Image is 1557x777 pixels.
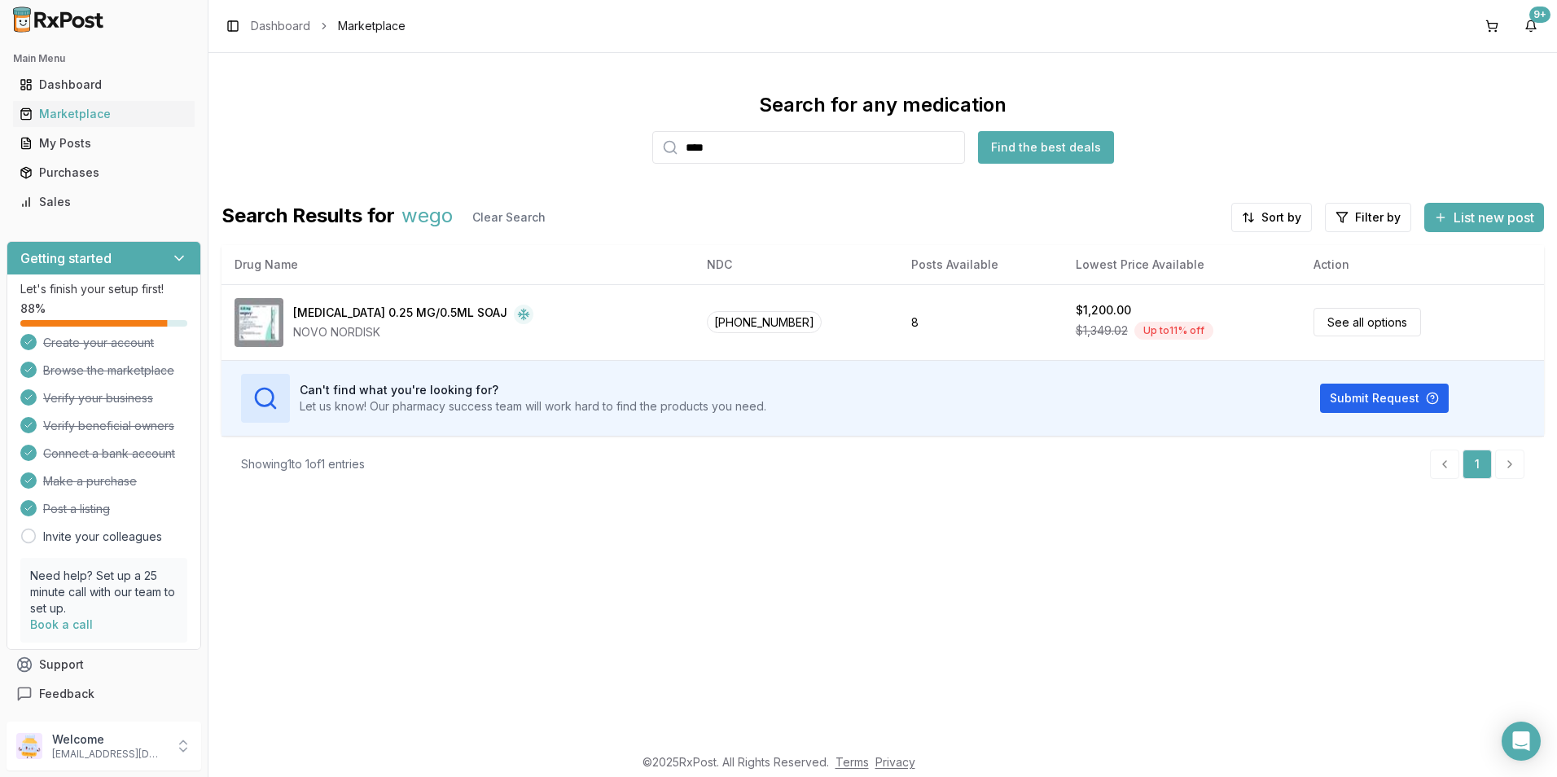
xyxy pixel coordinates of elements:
nav: breadcrumb [251,18,406,34]
span: Marketplace [338,18,406,34]
span: $1,349.02 [1076,323,1128,339]
th: Posts Available [898,245,1063,284]
span: Filter by [1355,209,1401,226]
span: wego [401,203,453,232]
button: Purchases [7,160,201,186]
div: My Posts [20,135,188,151]
p: Welcome [52,731,165,748]
img: RxPost Logo [7,7,111,33]
span: Verify your business [43,390,153,406]
div: NOVO NORDISK [293,324,533,340]
a: Purchases [13,158,195,187]
button: Filter by [1325,203,1411,232]
span: Verify beneficial owners [43,418,174,434]
td: 8 [898,284,1063,360]
p: [EMAIL_ADDRESS][DOMAIN_NAME] [52,748,165,761]
img: Wegovy 0.25 MG/0.5ML SOAJ [235,298,283,347]
a: Dashboard [251,18,310,34]
span: Make a purchase [43,473,137,489]
a: Privacy [875,755,915,769]
div: Marketplace [20,106,188,122]
div: Open Intercom Messenger [1502,722,1541,761]
span: Browse the marketplace [43,362,174,379]
button: My Posts [7,130,201,156]
a: See all options [1314,308,1421,336]
button: 9+ [1518,13,1544,39]
button: Sales [7,189,201,215]
th: Drug Name [221,245,694,284]
button: Feedback [7,679,201,709]
nav: pagination [1430,450,1524,479]
div: $1,200.00 [1076,302,1131,318]
a: List new post [1424,211,1544,227]
a: Marketplace [13,99,195,129]
div: Search for any medication [759,92,1007,118]
span: [PHONE_NUMBER] [707,311,822,333]
span: Post a listing [43,501,110,517]
p: Need help? Set up a 25 minute call with our team to set up. [30,568,178,617]
th: NDC [694,245,898,284]
button: Submit Request [1320,384,1449,413]
th: Action [1300,245,1544,284]
button: Clear Search [459,203,559,232]
a: Terms [836,755,869,769]
h3: Getting started [20,248,112,268]
a: 1 [1463,450,1492,479]
button: Sort by [1231,203,1312,232]
a: Book a call [30,617,93,631]
p: Let us know! Our pharmacy success team will work hard to find the products you need. [300,398,766,415]
div: [MEDICAL_DATA] 0.25 MG/0.5ML SOAJ [293,305,507,324]
span: Create your account [43,335,154,351]
div: Showing 1 to 1 of 1 entries [241,456,365,472]
button: Find the best deals [978,131,1114,164]
a: Dashboard [13,70,195,99]
a: Invite your colleagues [43,529,162,545]
h2: Main Menu [13,52,195,65]
button: Support [7,650,201,679]
span: Sort by [1261,209,1301,226]
div: Up to 11 % off [1134,322,1213,340]
span: Feedback [39,686,94,702]
div: Dashboard [20,77,188,93]
span: List new post [1454,208,1534,227]
span: Connect a bank account [43,446,175,462]
span: 88 % [20,301,46,317]
div: Sales [20,194,188,210]
button: Dashboard [7,72,201,98]
h3: Can't find what you're looking for? [300,382,766,398]
a: My Posts [13,129,195,158]
a: Sales [13,187,195,217]
button: Marketplace [7,101,201,127]
div: Purchases [20,165,188,181]
img: User avatar [16,733,42,759]
div: 9+ [1529,7,1550,23]
th: Lowest Price Available [1063,245,1300,284]
span: Search Results for [221,203,395,232]
button: List new post [1424,203,1544,232]
p: Let's finish your setup first! [20,281,187,297]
